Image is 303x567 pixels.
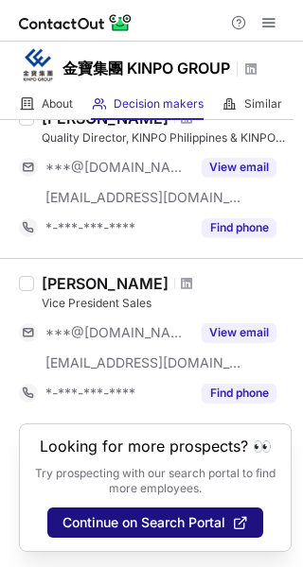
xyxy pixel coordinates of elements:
span: Continue on Search Portal [62,515,225,530]
img: a0f363ec477866120b7996810dc209f2 [19,46,57,84]
p: Try prospecting with our search portal to find more employees. [33,466,277,496]
span: [EMAIL_ADDRESS][DOMAIN_NAME] [45,189,242,206]
div: Quality Director, KINPO Philippines & KINPO TW QA Div. [42,129,292,146]
button: Reveal Button [202,158,276,177]
img: ContactOut v5.3.10 [19,11,133,34]
button: Reveal Button [202,384,276,403]
div: Vice President Sales [42,295,292,312]
span: [EMAIL_ADDRESS][DOMAIN_NAME] [45,354,242,371]
span: Similar [244,96,282,112]
div: [PERSON_NAME] [42,274,169,293]
span: Decision makers [114,96,204,112]
h1: 金寶集團 KINPO GROUP [62,57,230,79]
span: ***@[DOMAIN_NAME] [45,324,190,341]
button: Reveal Button [202,218,276,237]
button: Reveal Button [202,323,276,342]
header: Looking for more prospects? 👀 [40,438,272,455]
button: Continue on Search Portal [47,507,263,538]
span: ***@[DOMAIN_NAME] [45,159,190,176]
span: About [42,96,73,112]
